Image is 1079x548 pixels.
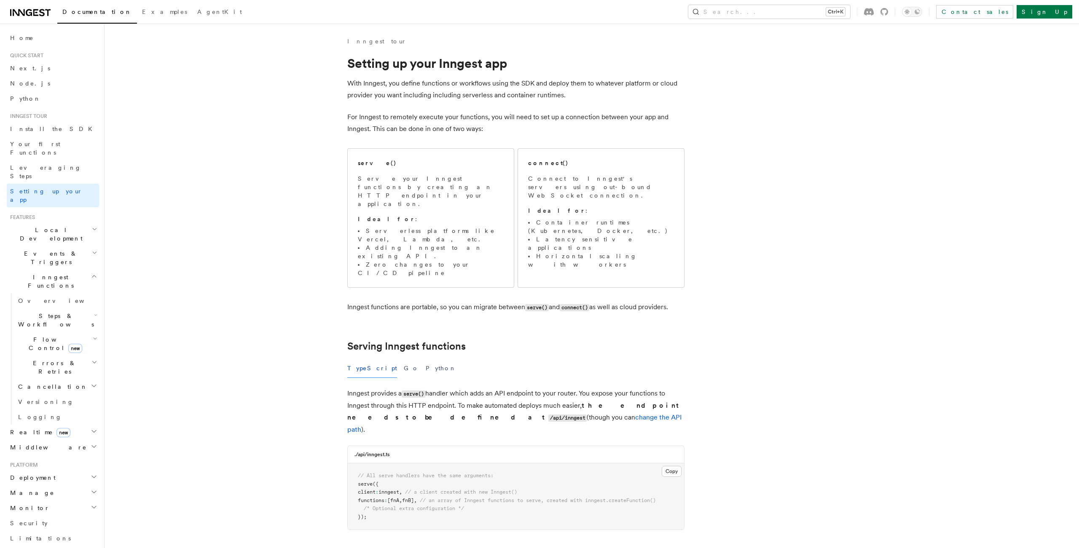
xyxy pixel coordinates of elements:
span: : [384,497,387,503]
span: Monitor [7,504,50,512]
h3: ./api/inngest.ts [354,451,390,458]
span: , [399,497,402,503]
span: Inngest tour [7,113,47,120]
span: Manage [7,489,54,497]
a: Python [7,91,99,106]
button: Monitor [7,500,99,516]
span: Leveraging Steps [10,164,81,179]
button: Inngest Functions [7,270,99,293]
span: Local Development [7,226,92,243]
a: Setting up your app [7,184,99,207]
span: Home [10,34,34,42]
button: Middleware [7,440,99,455]
a: Examples [137,3,192,23]
a: Serving Inngest functions [347,340,466,352]
a: Security [7,516,99,531]
a: Overview [15,293,99,308]
span: Flow Control [15,335,93,352]
span: Inngest Functions [7,273,91,290]
span: // a client created with new Inngest() [405,489,517,495]
button: Errors & Retries [15,356,99,379]
span: // All serve handlers have the same arguments: [358,473,494,478]
span: /* Optional extra configuration */ [364,505,464,511]
span: , [399,489,402,495]
a: Versioning [15,394,99,409]
a: Home [7,30,99,45]
kbd: Ctrl+K [826,8,845,16]
span: : [376,489,378,495]
span: AgentKit [197,8,242,15]
h2: connect() [528,159,569,167]
span: Versioning [18,398,74,405]
span: inngest [378,489,399,495]
button: Go [404,359,419,378]
span: Middleware [7,443,87,452]
p: Connect to Inngest's servers using out-bound WebSocket connection. [528,174,674,200]
span: }); [358,514,367,520]
button: Python [426,359,456,378]
a: Inngest tour [347,37,406,45]
span: Examples [142,8,187,15]
p: : [528,206,674,215]
li: Latency sensitive applications [528,235,674,252]
span: , [414,497,417,503]
button: TypeScript [347,359,397,378]
span: Install the SDK [10,126,97,132]
li: Zero changes to your CI/CD pipeline [358,260,504,277]
a: Contact sales [936,5,1013,19]
button: Local Development [7,222,99,246]
span: Security [10,520,48,527]
button: Realtimenew [7,425,99,440]
a: Install the SDK [7,121,99,136]
span: Deployment [7,473,56,482]
button: Search...Ctrl+K [688,5,850,19]
span: Events & Triggers [7,249,92,266]
span: Steps & Workflows [15,312,94,329]
div: Inngest Functions [7,293,99,425]
span: Documentation [62,8,132,15]
span: Setting up your app [10,188,83,203]
span: serve [358,481,373,487]
p: : [358,215,504,223]
span: client [358,489,376,495]
button: Manage [7,485,99,500]
p: Serve your Inngest functions by creating an HTTP endpoint in your application. [358,174,504,208]
code: serve() [402,390,425,398]
h2: serve() [358,159,397,167]
span: [fnA [387,497,399,503]
span: new [68,344,82,353]
a: Node.js [7,76,99,91]
span: Overview [18,297,105,304]
span: ({ [373,481,378,487]
p: Inngest functions are portable, so you can migrate between and as well as cloud providers. [347,301,684,313]
a: Sign Up [1017,5,1072,19]
a: Documentation [57,3,137,24]
a: serve()Serve your Inngest functions by creating an HTTP endpoint in your application.Ideal for:Se... [347,148,514,288]
span: Platform [7,462,38,468]
span: new [56,428,70,437]
li: Container runtimes (Kubernetes, Docker, etc.) [528,218,674,235]
button: Copy [662,466,682,477]
span: Errors & Retries [15,359,91,376]
li: Horizontal scaling with workers [528,252,674,269]
a: Your first Functions [7,136,99,160]
code: serve() [525,304,549,311]
span: Limitations [10,535,71,542]
span: functions [358,497,384,503]
span: // an array of Inngest functions to serve, created with inngest.createFunction() [420,497,656,503]
span: Node.js [10,80,50,87]
button: Events & Triggers [7,246,99,270]
code: connect() [560,304,589,311]
strong: Ideal for [528,207,585,214]
p: Inngest provides a handler which adds an API endpoint to your router. You expose your functions t... [347,388,684,436]
a: Limitations [7,531,99,546]
a: Leveraging Steps [7,160,99,184]
button: Cancellation [15,379,99,394]
li: Adding Inngest to an existing API. [358,243,504,260]
span: Realtime [7,428,70,436]
a: Next.js [7,61,99,76]
p: For Inngest to remotely execute your functions, you will need to set up a connection between your... [347,111,684,135]
a: AgentKit [192,3,247,23]
span: Python [10,95,41,102]
button: Flow Controlnew [15,332,99,356]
